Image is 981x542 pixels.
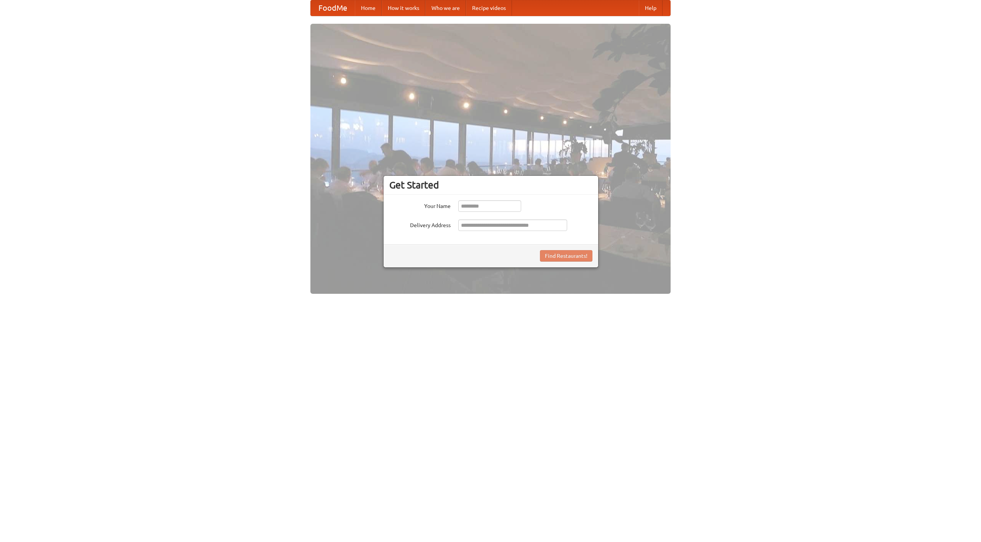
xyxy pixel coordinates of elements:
h3: Get Started [389,179,592,191]
label: Delivery Address [389,219,451,229]
a: Who we are [425,0,466,16]
button: Find Restaurants! [540,250,592,262]
a: Help [639,0,663,16]
a: How it works [382,0,425,16]
a: Recipe videos [466,0,512,16]
label: Your Name [389,200,451,210]
a: FoodMe [311,0,355,16]
a: Home [355,0,382,16]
